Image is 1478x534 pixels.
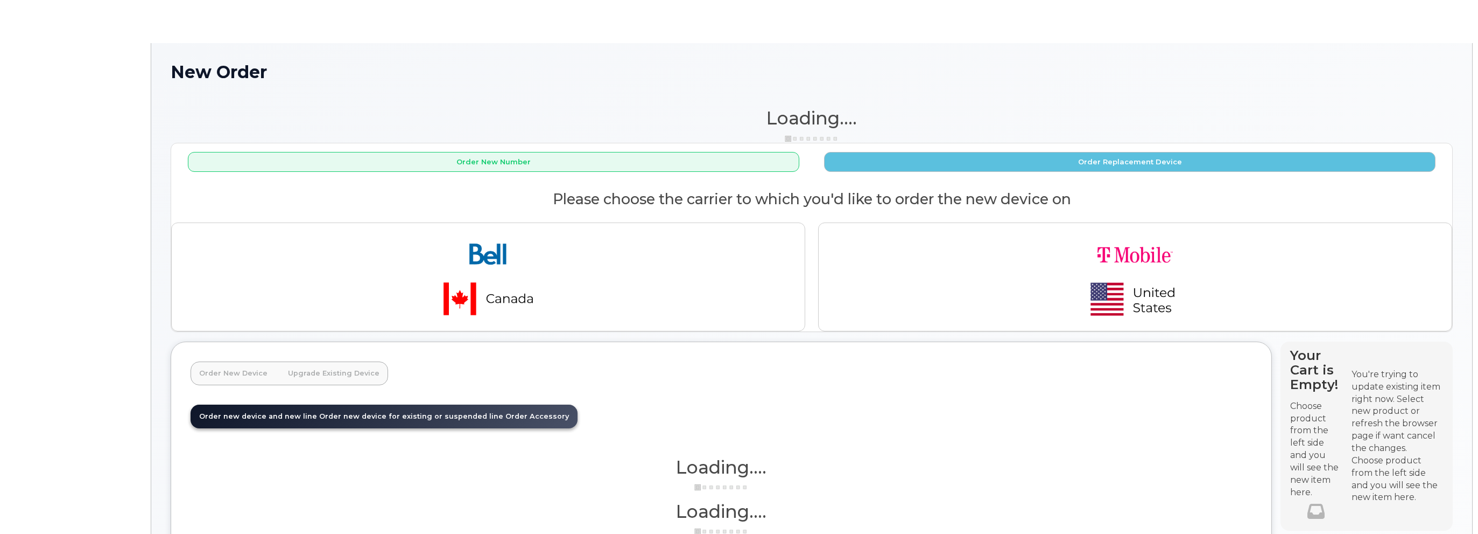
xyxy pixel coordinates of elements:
[171,108,1453,128] h1: Loading....
[171,191,1452,207] h2: Please choose the carrier to which you'd like to order the new device on
[694,483,748,491] img: ajax-loader-3a6953c30dc77f0bf724df975f13086db4f4c1262e45940f03d1251963f1bf2e.gif
[413,232,564,322] img: bell-18aeeabaf521bd2b78f928a02ee3b89e57356879d39bd386a17a7cccf8069aed.png
[1060,232,1210,322] img: t-mobile-78392d334a420d5b7f0e63d4fa81f6287a21d394dc80d677554bb55bbab1186f.png
[199,412,317,420] span: Order new device and new line
[785,135,839,143] img: ajax-loader-3a6953c30dc77f0bf724df975f13086db4f4c1262e45940f03d1251963f1bf2e.gif
[171,63,1453,81] h1: New Order
[191,502,1252,521] h1: Loading....
[1352,369,1443,455] div: You're trying to update existing item right now. Select new product or refresh the browser page i...
[191,457,1252,477] h1: Loading....
[1290,348,1342,392] h4: Your Cart is Empty!
[191,362,276,385] a: Order New Device
[319,412,503,420] span: Order new device for existing or suspended line
[505,412,569,420] span: Order Accessory
[188,152,799,172] button: Order New Number
[1290,400,1342,499] p: Choose product from the left side and you will see the new item here.
[279,362,388,385] a: Upgrade Existing Device
[824,152,1435,172] button: Order Replacement Device
[1352,455,1443,504] div: Choose product from the left side and you will see the new item here.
